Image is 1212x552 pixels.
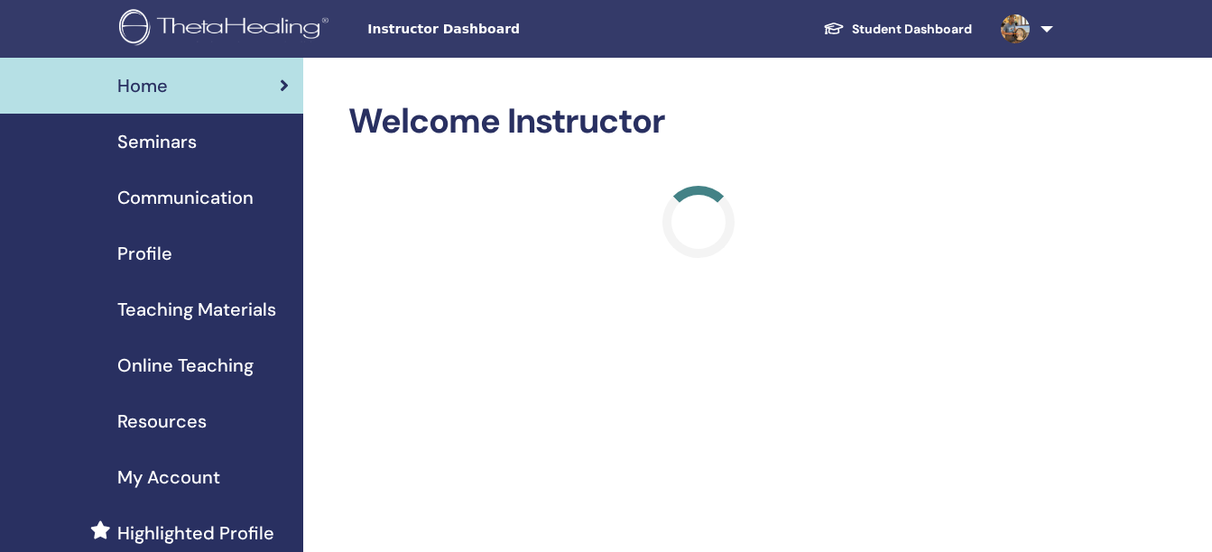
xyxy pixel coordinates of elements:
[348,101,1050,143] h2: Welcome Instructor
[117,520,274,547] span: Highlighted Profile
[117,128,197,155] span: Seminars
[117,352,254,379] span: Online Teaching
[809,13,986,46] a: Student Dashboard
[119,9,335,50] img: logo.png
[117,184,254,211] span: Communication
[117,240,172,267] span: Profile
[1001,14,1030,43] img: default.jpg
[117,464,220,491] span: My Account
[367,20,638,39] span: Instructor Dashboard
[117,296,276,323] span: Teaching Materials
[823,21,845,36] img: graduation-cap-white.svg
[117,408,207,435] span: Resources
[117,72,168,99] span: Home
